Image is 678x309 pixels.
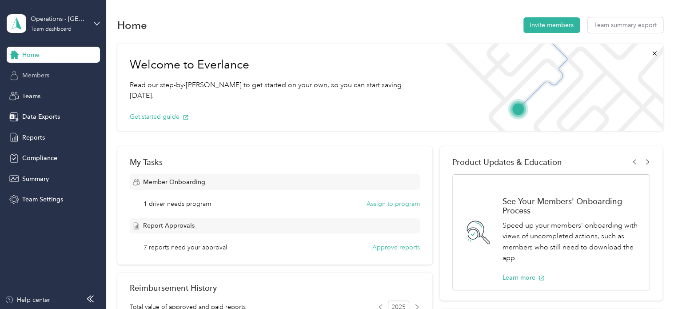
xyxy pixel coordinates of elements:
button: Approve reports [372,243,420,252]
span: Home [22,50,40,60]
span: Data Exports [22,112,60,121]
h1: Home [117,20,147,30]
button: Invite members [523,17,580,33]
span: Team Settings [22,195,63,204]
span: Compliance [22,153,57,163]
span: Teams [22,92,40,101]
h1: Welcome to Everlance [130,58,425,72]
span: Members [22,71,49,80]
button: Team summary export [588,17,663,33]
h2: Reimbursement History [130,283,217,293]
button: Get started guide [130,112,189,121]
span: Reports [22,133,45,142]
button: Learn more [503,273,545,282]
button: Help center [5,295,50,305]
span: Product Updates & Education [452,157,562,167]
h1: See Your Members' Onboarding Process [503,197,640,215]
span: Report Approvals [143,221,195,230]
img: Welcome to everlance [437,44,662,131]
span: 7 reports need your approval [144,243,227,252]
button: Assign to program [367,199,420,209]
div: Operations - [GEOGRAPHIC_DATA] [31,14,86,24]
div: My Tasks [130,157,420,167]
p: Read our step-by-[PERSON_NAME] to get started on your own, so you can start saving [DATE]. [130,80,425,101]
iframe: Everlance-gr Chat Button Frame [628,259,678,309]
div: Team dashboard [31,27,72,32]
p: Speed up your members' onboarding with views of uncompleted actions, such as members who still ne... [503,220,640,264]
span: Summary [22,174,49,184]
span: Member Onboarding [143,177,205,187]
span: 1 driver needs program [144,199,211,209]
